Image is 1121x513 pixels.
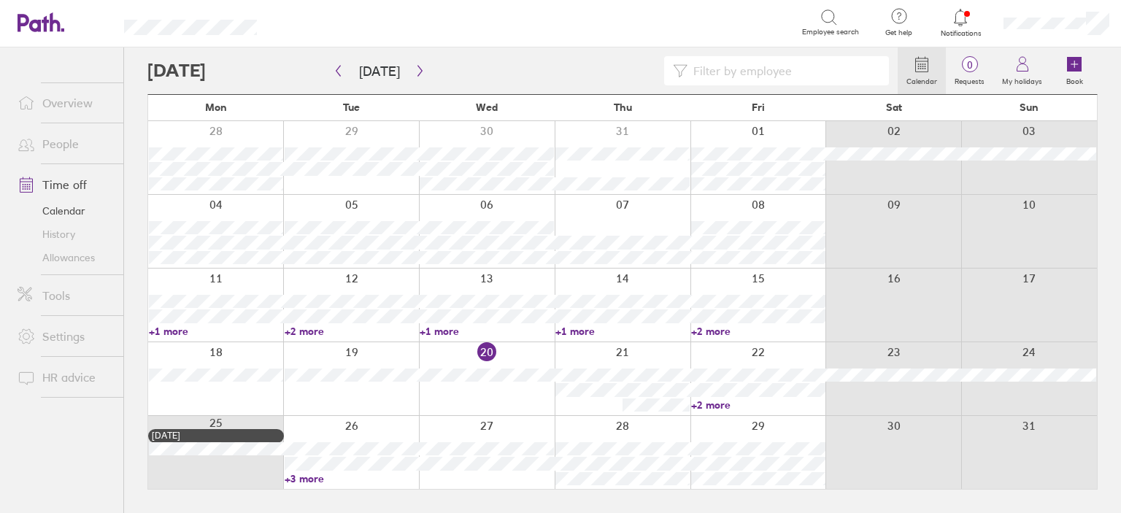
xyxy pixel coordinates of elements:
[6,129,123,158] a: People
[152,431,280,441] div: [DATE]
[752,101,765,113] span: Fri
[937,7,985,38] a: Notifications
[993,73,1051,86] label: My holidays
[1051,47,1098,94] a: Book
[6,281,123,310] a: Tools
[205,101,227,113] span: Mon
[149,325,283,338] a: +1 more
[6,199,123,223] a: Calendar
[993,47,1051,94] a: My holidays
[285,325,419,338] a: +2 more
[6,322,123,351] a: Settings
[614,101,632,113] span: Thu
[687,57,880,85] input: Filter by employee
[6,170,123,199] a: Time off
[285,472,419,485] a: +3 more
[691,398,825,412] a: +2 more
[802,28,859,36] span: Employee search
[476,101,498,113] span: Wed
[347,59,412,83] button: [DATE]
[946,59,993,71] span: 0
[343,101,360,113] span: Tue
[555,325,690,338] a: +1 more
[886,101,902,113] span: Sat
[946,73,993,86] label: Requests
[6,246,123,269] a: Allowances
[6,223,123,246] a: History
[937,29,985,38] span: Notifications
[875,28,922,37] span: Get help
[691,325,825,338] a: +2 more
[946,47,993,94] a: 0Requests
[898,47,946,94] a: Calendar
[296,15,334,28] div: Search
[1020,101,1039,113] span: Sun
[898,73,946,86] label: Calendar
[6,88,123,117] a: Overview
[6,363,123,392] a: HR advice
[1058,73,1092,86] label: Book
[420,325,554,338] a: +1 more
